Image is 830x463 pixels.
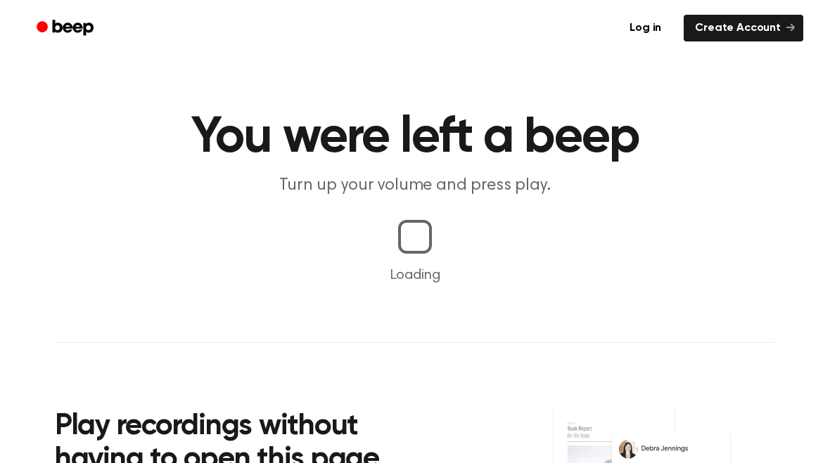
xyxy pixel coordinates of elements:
a: Beep [27,15,106,42]
a: Create Account [684,15,803,41]
p: Loading [17,265,813,286]
p: Turn up your volume and press play. [145,174,685,197]
a: Log in [615,12,675,44]
h1: You were left a beep [55,112,775,163]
